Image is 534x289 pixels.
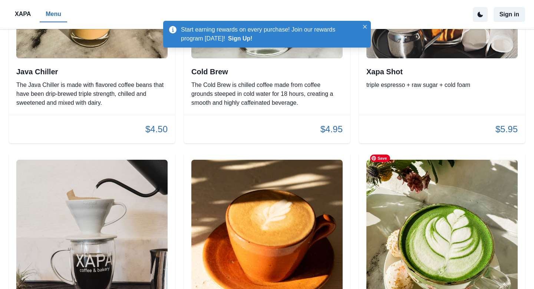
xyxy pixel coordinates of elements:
[145,123,168,136] p: $4.50
[360,22,369,31] button: Close
[191,81,343,107] p: The Cold Brew is chilled coffee made from coffee grounds steeped in cold water for 18 hours, crea...
[191,67,343,76] h2: Cold Brew
[370,155,390,162] span: Save
[46,10,61,19] p: Menu
[16,67,168,76] h2: Java Chiller
[366,67,518,76] h2: Xapa Shot
[320,123,343,136] p: $4.95
[494,7,525,22] button: Sign in
[181,25,359,43] p: Start earning rewards on every purchase! Join our rewards program [DATE]!
[228,35,253,42] button: Sign Up!
[366,81,518,90] p: triple espresso + raw sugar + cold foam
[495,123,518,136] p: $5.95
[473,7,488,22] button: active dark theme mode
[15,10,31,19] p: XAPA
[16,81,168,107] p: The Java Chiller is made with flavored coffee beans that have been drip-brewed triple strength, c...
